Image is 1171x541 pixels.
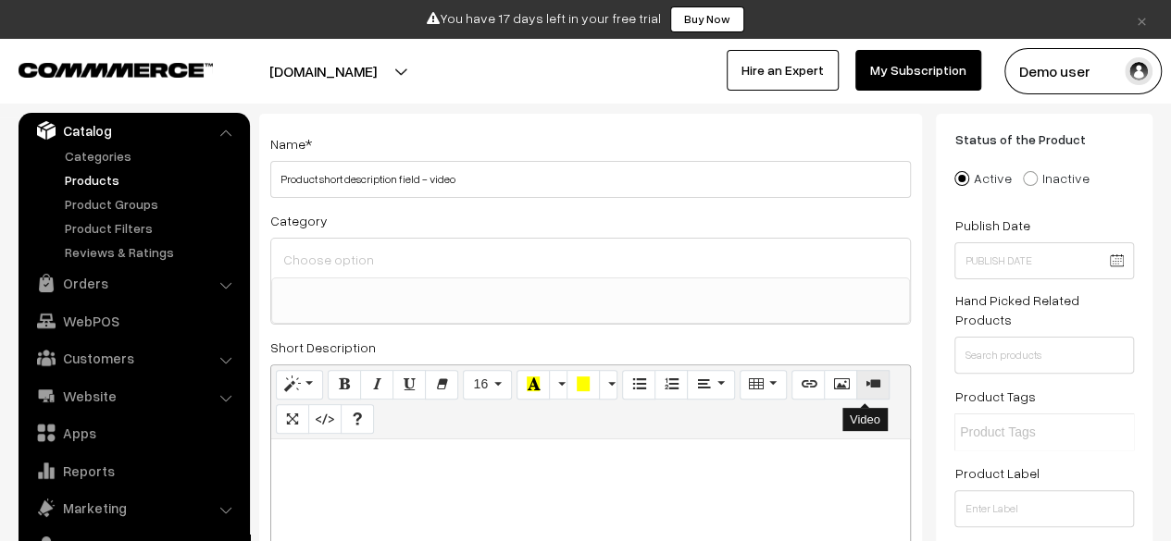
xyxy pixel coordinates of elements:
button: Ordered list (CTRL+SHIFT+NUM8) [654,370,688,400]
button: Full Screen [276,404,309,434]
label: Publish Date [954,215,1029,235]
button: Code View [308,404,342,434]
label: Product Tags [954,387,1035,406]
a: Reports [23,454,243,487]
button: Bold (CTRL+B) [328,370,361,400]
button: Video [856,370,890,400]
a: × [1129,8,1154,31]
a: Customers [23,341,243,375]
button: Help [341,404,374,434]
label: Inactive [1023,168,1089,188]
a: Buy Now [670,6,744,32]
input: Publish Date [954,242,1134,279]
input: Search products [954,337,1134,374]
button: Underline (CTRL+U) [392,370,426,400]
a: Apps [23,416,243,449]
a: Product Filters [60,218,243,238]
button: Table [740,370,787,400]
img: user [1125,57,1152,85]
button: More Color [599,370,617,400]
input: Choose option [279,246,903,273]
button: More Color [549,370,567,400]
a: My Subscription [855,50,981,91]
label: Hand Picked Related Products [954,290,1134,329]
span: Status of the Product [954,131,1107,147]
a: Categories [60,146,243,166]
label: Active [954,168,1011,188]
a: Website [23,379,243,412]
button: Remove Font Style (CTRL+\) [425,370,458,400]
a: Product Groups [60,194,243,214]
button: Picture [824,370,857,400]
span: 16 [473,376,488,391]
a: Catalog [23,114,243,147]
input: Product Tags [960,423,1122,442]
div: Video [842,408,888,432]
button: [DOMAIN_NAME] [205,48,442,94]
a: COMMMERCE [19,57,181,80]
label: Product Label [954,463,1039,483]
a: WebPOS [23,304,243,338]
label: Name [270,134,312,154]
a: Products [60,170,243,190]
a: Reviews & Ratings [60,242,243,262]
input: Name [270,161,911,198]
a: Orders [23,266,243,300]
button: Recent Color [517,370,550,400]
button: Paragraph [687,370,734,400]
a: Hire an Expert [727,50,839,91]
input: Enter Label [954,490,1134,527]
label: Short Description [270,338,376,357]
div: You have 17 days left in your free trial [6,6,1165,32]
img: COMMMERCE [19,63,213,77]
button: Style [276,370,323,400]
button: Italic (CTRL+I) [360,370,393,400]
button: Background Color [567,370,600,400]
button: Font Size [463,370,512,400]
button: Demo user [1004,48,1162,94]
button: Link (CTRL+K) [791,370,825,400]
label: Category [270,211,328,230]
a: Marketing [23,491,243,524]
button: Unordered list (CTRL+SHIFT+NUM7) [622,370,655,400]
